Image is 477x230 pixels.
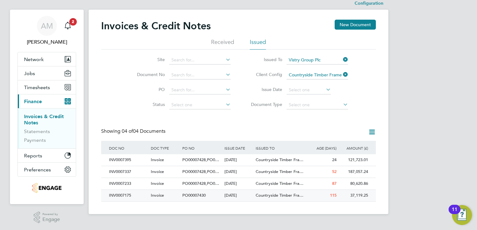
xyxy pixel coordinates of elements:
[246,102,282,107] label: Document Type
[287,71,348,79] input: Search for...
[17,183,76,193] a: Go to home page
[129,87,165,92] label: PO
[129,72,165,77] label: Document No
[10,10,84,204] nav: Main navigation
[223,190,254,201] div: [DATE]
[129,102,165,107] label: Status
[24,137,46,143] a: Payments
[182,193,206,198] span: PO00007430
[107,178,149,189] div: INV0007233
[151,169,164,174] span: Invoice
[151,193,164,198] span: Invoice
[151,181,164,186] span: Invoice
[42,217,60,222] span: Engage
[182,181,219,186] span: PO00007428,PO0…
[256,169,303,174] span: Countryside Timber Fra…
[335,20,376,30] button: New Document
[452,209,457,218] div: 11
[18,66,76,80] button: Jobs
[246,87,282,92] label: Issue Date
[332,181,337,186] span: 87
[223,178,254,189] div: [DATE]
[24,70,35,76] span: Jobs
[61,16,74,36] a: 2
[24,167,51,173] span: Preferences
[182,157,219,162] span: PO00007428,PO0…
[107,190,149,201] div: INV0007175
[452,205,472,225] button: Open Resource Center, 11 new notifications
[42,212,60,217] span: Powered by
[122,128,165,134] span: 04 Documents
[107,166,149,178] div: INV0007337
[338,190,370,201] div: 37,119.25
[223,154,254,166] div: [DATE]
[18,52,76,66] button: Network
[34,212,60,223] a: Powered byEngage
[211,38,234,50] li: Received
[332,169,337,174] span: 52
[101,20,211,32] h2: Invoices & Credit Notes
[246,72,282,77] label: Client Config
[287,101,348,109] input: Select one
[129,57,165,62] label: Site
[24,128,50,134] a: Statements
[169,56,231,65] input: Search for...
[287,86,331,94] input: Select one
[330,193,337,198] span: 115
[17,16,76,46] a: AM[PERSON_NAME]
[338,154,370,166] div: 121,723.01
[169,101,231,109] input: Select one
[17,38,76,46] span: Amanda Miller
[287,56,348,65] input: Search for...
[18,108,76,148] div: Finance
[122,128,133,134] span: 04 of
[24,56,44,62] span: Network
[250,38,266,50] li: Issued
[338,166,370,178] div: 187,057.24
[246,57,282,62] label: Issued To
[254,141,307,155] div: ISSUED TO
[149,141,181,155] div: DOC TYPE
[24,98,42,104] span: Finance
[101,128,167,135] div: Showing
[182,169,219,174] span: PO00007428,PO0…
[181,141,223,155] div: PO NO
[24,113,64,126] a: Invoices & Credit Notes
[169,71,231,79] input: Search for...
[307,141,338,155] div: AGE (DAYS)
[69,18,77,26] span: 2
[18,163,76,176] button: Preferences
[32,183,61,193] img: thornbaker-logo-retina.png
[107,141,149,155] div: DOC NO
[18,80,76,94] button: Timesheets
[332,157,337,162] span: 24
[223,141,254,155] div: ISSUE DATE
[256,193,303,198] span: Countryside Timber Fra…
[151,157,164,162] span: Invoice
[169,86,231,94] input: Search for...
[18,149,76,162] button: Reports
[41,22,53,30] span: AM
[223,166,254,178] div: [DATE]
[18,94,76,108] button: Finance
[338,178,370,189] div: 80,620.86
[107,154,149,166] div: INV0007395
[24,153,42,159] span: Reports
[338,141,370,155] div: AMOUNT (£)
[256,181,303,186] span: Countryside Timber Fra…
[24,84,50,90] span: Timesheets
[256,157,303,162] span: Countryside Timber Fra…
